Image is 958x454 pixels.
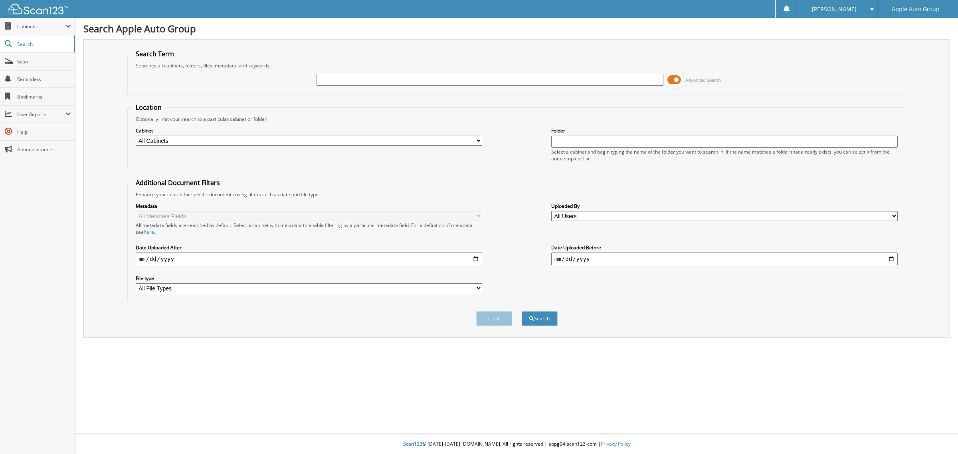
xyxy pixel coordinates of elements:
[136,127,482,134] label: Cabinet
[601,440,631,447] a: Privacy Policy
[17,41,70,47] span: Search
[132,191,902,198] div: Enhance your search for specific documents using filters such as date and file type.
[17,128,71,135] span: Help
[551,203,898,209] label: Uploaded By
[812,7,857,12] span: [PERSON_NAME]
[551,253,898,265] input: end
[17,76,71,83] span: Reminders
[403,440,422,447] span: Scan123
[83,22,950,35] h1: Search Apple Auto Group
[136,253,482,265] input: start
[8,4,68,14] img: scan123-logo-white.svg
[132,178,224,187] legend: Additional Document Filters
[551,148,898,162] div: Select a cabinet and begin typing the name of the folder you want to search in. If the name match...
[132,49,178,58] legend: Search Term
[17,111,65,118] span: User Reports
[75,434,958,454] div: © [DATE]-[DATE] [DOMAIN_NAME]. All rights reserved | appg04-scan123-com |
[551,244,898,251] label: Date Uploaded Before
[132,62,902,69] div: Searches all cabinets, folders, files, metadata, and keywords
[132,103,166,112] legend: Location
[17,58,71,65] span: Scan
[136,244,482,251] label: Date Uploaded After
[17,23,65,30] span: Cabinets
[17,93,71,100] span: Bookmarks
[17,146,71,153] span: Announcements
[685,77,721,83] span: Advanced Search
[136,222,482,235] div: All metadata fields are searched by default. Select a cabinet with metadata to enable filtering b...
[144,229,154,235] a: here
[132,116,902,122] div: Optionally limit your search to a particular cabinet or folder
[892,7,940,12] span: Apple Auto Group
[522,311,558,326] button: Search
[551,127,898,134] label: Folder
[136,275,482,282] label: File type
[136,203,482,209] label: Metadata
[476,311,512,326] button: Clear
